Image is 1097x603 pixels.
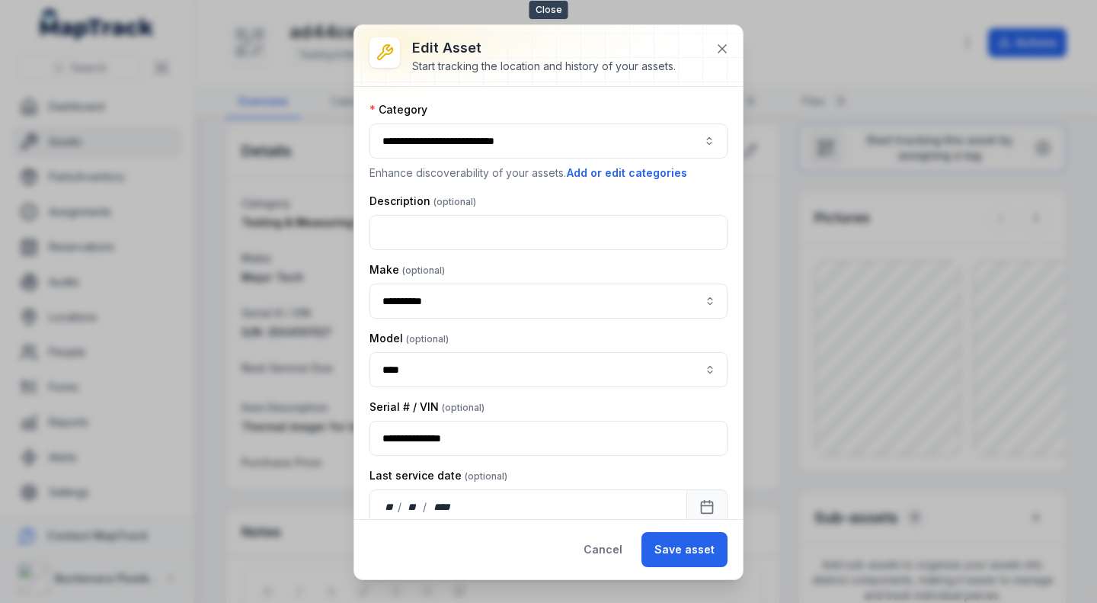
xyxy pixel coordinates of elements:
[529,1,568,19] span: Close
[369,331,449,346] label: Model
[369,262,445,277] label: Make
[412,37,676,59] h3: Edit asset
[403,499,424,515] div: month,
[369,399,485,415] label: Serial # / VIN
[641,532,728,567] button: Save asset
[369,468,507,483] label: Last service date
[423,499,428,515] div: /
[686,489,728,524] button: Calendar
[369,194,476,209] label: Description
[398,499,403,515] div: /
[428,499,456,515] div: year,
[382,499,398,515] div: day,
[412,59,676,74] div: Start tracking the location and history of your assets.
[369,284,728,319] input: asset-edit:cf[3ccd74bf-97ce-44ff-a813-958239faab7e]-label
[369,352,728,387] input: asset-edit:cf[74799a0e-38b1-459d-9992-40ae52701d5d]-label
[369,102,427,117] label: Category
[369,165,728,181] p: Enhance discoverability of your assets.
[566,165,688,181] button: Add or edit categories
[571,532,635,567] button: Cancel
